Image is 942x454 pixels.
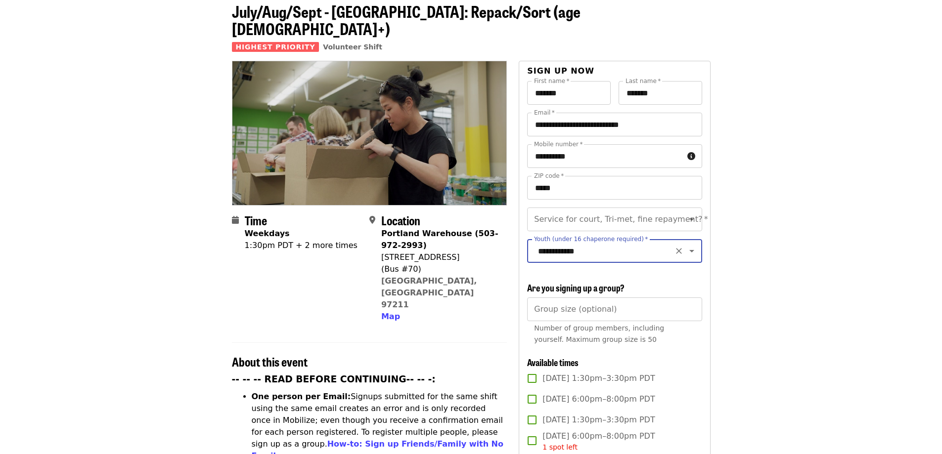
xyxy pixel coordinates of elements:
div: [STREET_ADDRESS] [381,251,499,263]
i: circle-info icon [687,152,695,161]
strong: One person per Email: [252,392,351,401]
label: Email [534,110,555,116]
img: July/Aug/Sept - Portland: Repack/Sort (age 8+) organized by Oregon Food Bank [232,61,507,205]
span: [DATE] 1:30pm–3:30pm PDT [542,414,655,426]
span: Number of group members, including yourself. Maximum group size is 50 [534,324,664,343]
label: First name [534,78,570,84]
span: Location [381,211,420,229]
label: ZIP code [534,173,564,179]
span: Sign up now [527,66,594,76]
div: 1:30pm PDT + 2 more times [245,240,358,251]
button: Map [381,311,400,323]
button: Open [685,244,699,258]
button: Open [685,212,699,226]
a: [GEOGRAPHIC_DATA], [GEOGRAPHIC_DATA] 97211 [381,276,477,309]
input: [object Object] [527,297,702,321]
label: Mobile number [534,141,583,147]
input: Email [527,113,702,136]
i: map-marker-alt icon [369,215,375,225]
span: [DATE] 6:00pm–8:00pm PDT [542,393,655,405]
input: First name [527,81,611,105]
strong: -- -- -- READ BEFORE CONTINUING-- -- -: [232,374,436,384]
strong: Weekdays [245,229,290,238]
input: Last name [619,81,702,105]
span: About this event [232,353,308,370]
span: Highest Priority [232,42,319,52]
span: Are you signing up a group? [527,281,625,294]
strong: Portland Warehouse (503-972-2993) [381,229,498,250]
span: [DATE] 1:30pm–3:30pm PDT [542,372,655,384]
label: Last name [626,78,661,84]
a: Volunteer Shift [323,43,382,51]
div: (Bus #70) [381,263,499,275]
span: 1 spot left [542,443,578,451]
input: Mobile number [527,144,683,168]
i: calendar icon [232,215,239,225]
span: Available times [527,356,579,369]
span: [DATE] 6:00pm–8:00pm PDT [542,430,655,453]
input: ZIP code [527,176,702,200]
button: Clear [672,244,686,258]
span: Map [381,312,400,321]
label: Youth (under 16 chaperone required) [534,236,648,242]
span: Time [245,211,267,229]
